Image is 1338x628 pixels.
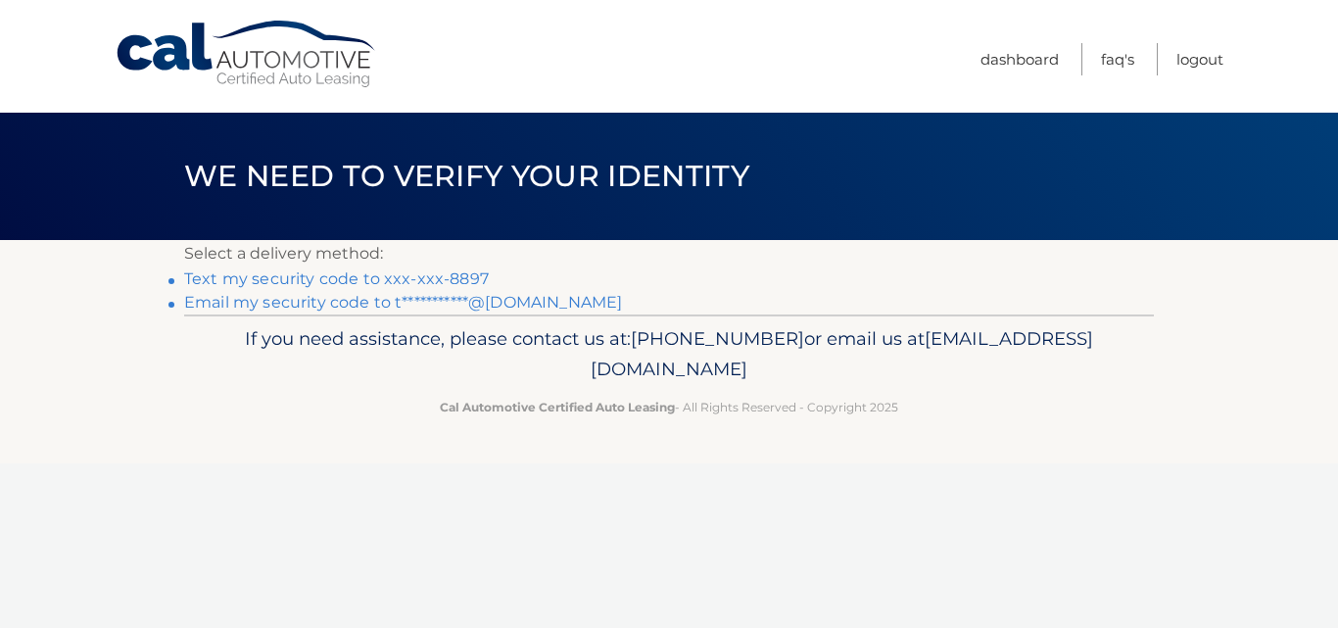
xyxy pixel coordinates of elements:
a: FAQ's [1101,43,1134,75]
a: Cal Automotive [115,20,379,89]
p: - All Rights Reserved - Copyright 2025 [197,397,1141,417]
p: Select a delivery method: [184,240,1154,267]
p: If you need assistance, please contact us at: or email us at [197,323,1141,386]
span: We need to verify your identity [184,158,749,194]
a: Text my security code to xxx-xxx-8897 [184,269,489,288]
strong: Cal Automotive Certified Auto Leasing [440,400,675,414]
a: Logout [1176,43,1223,75]
span: [PHONE_NUMBER] [631,327,804,350]
a: Dashboard [980,43,1059,75]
